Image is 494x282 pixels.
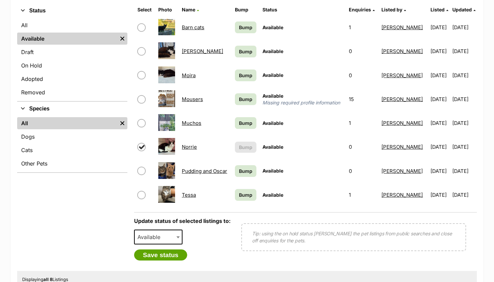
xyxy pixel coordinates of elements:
[235,46,256,57] a: Bump
[349,7,371,12] span: translation missing: en.admin.listings.index.attributes.enquiries
[428,111,452,135] td: [DATE]
[17,59,127,72] a: On Hold
[381,24,423,31] a: [PERSON_NAME]
[381,120,423,126] a: [PERSON_NAME]
[17,117,117,129] a: All
[235,142,256,153] button: Bump
[182,192,196,198] a: Tessa
[262,192,283,198] span: Available
[235,69,256,81] a: Bump
[134,218,231,224] label: Update status of selected listings to:
[452,7,472,12] span: Updated
[452,16,476,39] td: [DATE]
[239,191,252,198] span: Bump
[428,135,452,158] td: [DATE]
[346,159,378,183] td: 0
[262,168,283,174] span: Available
[346,88,378,111] td: 15
[235,21,256,33] a: Bump
[452,40,476,63] td: [DATE]
[232,4,259,15] th: Bump
[452,135,476,158] td: [DATE]
[17,6,127,15] button: Status
[158,18,175,35] img: Barn cats
[428,159,452,183] td: [DATE]
[428,183,452,206] td: [DATE]
[17,73,127,85] a: Adopted
[17,144,127,156] a: Cats
[135,232,167,242] span: Available
[428,40,452,63] td: [DATE]
[17,157,127,170] a: Other Pets
[346,40,378,63] td: 0
[182,24,204,31] a: Barn cats
[182,7,199,12] a: Name
[235,117,256,129] a: Bump
[381,96,423,102] a: [PERSON_NAME]
[182,144,197,150] a: Norrie
[381,48,423,54] a: [PERSON_NAME]
[346,64,378,87] td: 0
[135,4,155,15] th: Select
[17,46,127,58] a: Draft
[430,7,448,12] a: Listed
[452,159,476,183] td: [DATE]
[239,120,252,127] span: Bump
[260,4,345,15] th: Status
[43,277,52,282] strong: all 8
[182,48,223,54] a: [PERSON_NAME]
[17,131,127,143] a: Dogs
[262,48,283,54] span: Available
[349,7,375,12] a: Enquiries
[156,4,178,15] th: Photo
[22,277,68,282] span: Displaying Listings
[182,7,195,12] span: Name
[17,86,127,98] a: Removed
[346,183,378,206] td: 1
[239,72,252,79] span: Bump
[239,144,252,151] span: Bump
[452,88,476,111] td: [DATE]
[381,144,423,150] a: [PERSON_NAME]
[252,230,455,244] p: Tip: using the on hold status [PERSON_NAME] the pet listings from public searches and close off e...
[17,116,127,172] div: Species
[239,168,252,175] span: Bump
[182,72,196,79] a: Moira
[17,18,127,101] div: Status
[262,72,283,78] span: Available
[452,111,476,135] td: [DATE]
[235,189,256,201] a: Bump
[117,33,127,45] a: Remove filter
[381,7,406,12] a: Listed by
[381,72,423,79] a: [PERSON_NAME]
[428,88,452,111] td: [DATE]
[262,120,283,126] span: Available
[17,104,127,113] button: Species
[381,168,423,174] a: [PERSON_NAME]
[134,230,182,244] span: Available
[134,249,187,261] button: Save status
[239,48,252,55] span: Bump
[430,7,445,12] span: Listed
[381,192,423,198] a: [PERSON_NAME]
[452,7,476,12] a: Updated
[428,64,452,87] td: [DATE]
[262,93,283,99] span: Available
[262,144,283,150] span: Available
[117,117,127,129] a: Remove filter
[452,183,476,206] td: [DATE]
[235,165,256,177] a: Bump
[346,135,378,158] td: 0
[262,99,343,106] span: Missing required profile information
[239,96,252,103] span: Bump
[262,25,283,30] span: Available
[452,64,476,87] td: [DATE]
[182,168,227,174] a: Pudding and Oscar
[17,33,117,45] a: Available
[239,24,252,31] span: Bump
[428,16,452,39] td: [DATE]
[182,120,201,126] a: Muchos
[346,111,378,135] td: 1
[182,96,203,102] a: Mousers
[158,90,175,107] img: Mousers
